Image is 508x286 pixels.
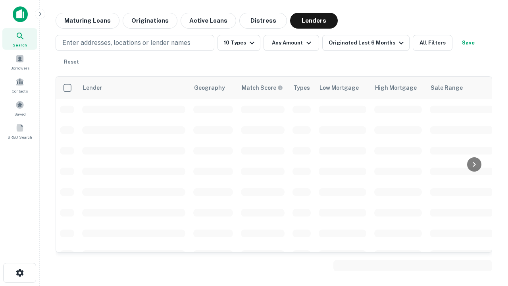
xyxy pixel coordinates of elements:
h6: Match Score [242,83,281,92]
img: capitalize-icon.png [13,6,28,22]
th: Types [289,77,315,99]
a: Borrowers [2,51,37,73]
div: Originated Last 6 Months [329,38,406,48]
button: All Filters [413,35,452,51]
span: SREO Search [8,134,32,140]
span: Search [13,42,27,48]
p: Enter addresses, locations or lender names [62,38,190,48]
th: Low Mortgage [315,77,370,99]
th: Lender [78,77,189,99]
button: Enter addresses, locations or lender names [56,35,214,51]
th: Geography [189,77,237,99]
button: Reset [59,54,84,70]
div: Sale Range [431,83,463,93]
button: Distress [239,13,287,29]
div: Capitalize uses an advanced AI algorithm to match your search with the best lender. The match sco... [242,83,283,92]
span: Contacts [12,88,28,94]
th: Capitalize uses an advanced AI algorithm to match your search with the best lender. The match sco... [237,77,289,99]
button: Active Loans [181,13,236,29]
a: Saved [2,97,37,119]
div: Geography [194,83,225,93]
button: Any Amount [264,35,319,51]
div: Types [293,83,310,93]
a: Search [2,28,37,50]
button: Save your search to get updates of matches that match your search criteria. [456,35,481,51]
button: 10 Types [217,35,260,51]
button: Lenders [290,13,338,29]
th: High Mortgage [370,77,426,99]
button: Originated Last 6 Months [322,35,410,51]
a: Contacts [2,74,37,96]
iframe: Chat Widget [468,197,508,235]
a: SREO Search [2,120,37,142]
div: Low Mortgage [319,83,359,93]
button: Originations [123,13,177,29]
span: Saved [14,111,26,117]
button: Maturing Loans [56,13,119,29]
div: High Mortgage [375,83,417,93]
span: Borrowers [10,65,29,71]
div: Lender [83,83,102,93]
th: Sale Range [426,77,497,99]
